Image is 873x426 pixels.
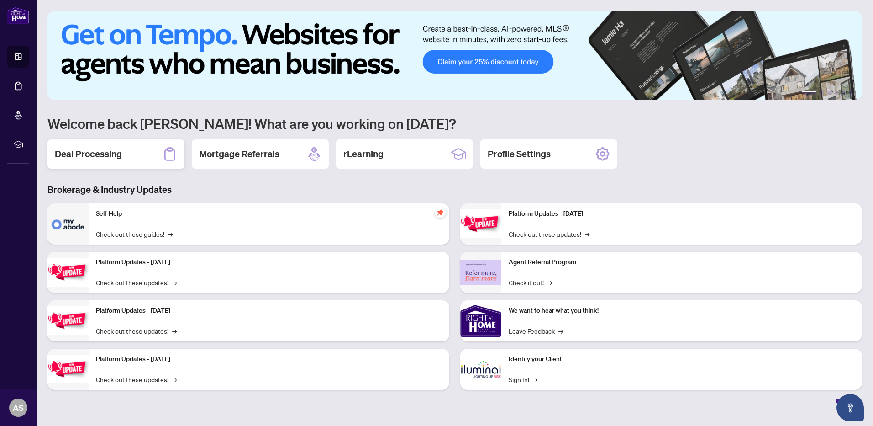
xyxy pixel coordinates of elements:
[96,277,177,288] a: Check out these updates!→
[509,374,537,384] a: Sign In!→
[47,258,89,287] img: Platform Updates - September 16, 2025
[509,306,855,316] p: We want to hear what you think!
[47,11,862,100] img: Slide 0
[849,91,853,95] button: 6
[509,229,589,239] a: Check out these updates!→
[96,229,173,239] a: Check out these guides!→
[96,326,177,336] a: Check out these updates!→
[172,277,177,288] span: →
[168,229,173,239] span: →
[460,209,501,238] img: Platform Updates - June 23, 2025
[55,148,122,160] h2: Deal Processing
[172,326,177,336] span: →
[96,209,442,219] p: Self-Help
[96,306,442,316] p: Platform Updates - [DATE]
[172,374,177,384] span: →
[460,300,501,341] img: We want to hear what you think!
[835,91,838,95] button: 4
[547,277,552,288] span: →
[460,260,501,285] img: Agent Referral Program
[47,306,89,335] img: Platform Updates - July 21, 2025
[509,354,855,364] p: Identify your Client
[460,349,501,390] img: Identify your Client
[47,203,89,245] img: Self-Help
[842,91,846,95] button: 5
[509,257,855,267] p: Agent Referral Program
[47,115,862,132] h1: Welcome back [PERSON_NAME]! What are you working on [DATE]?
[820,91,824,95] button: 2
[13,401,24,414] span: AS
[96,374,177,384] a: Check out these updates!→
[96,257,442,267] p: Platform Updates - [DATE]
[199,148,279,160] h2: Mortgage Referrals
[7,7,29,24] img: logo
[435,207,446,218] span: pushpin
[802,91,816,95] button: 1
[827,91,831,95] button: 3
[533,374,537,384] span: →
[585,229,589,239] span: →
[488,148,551,160] h2: Profile Settings
[47,355,89,383] img: Platform Updates - July 8, 2025
[509,277,552,288] a: Check it out!→
[836,394,864,421] button: Open asap
[558,326,563,336] span: →
[96,354,442,364] p: Platform Updates - [DATE]
[509,326,563,336] a: Leave Feedback→
[47,183,862,196] h3: Brokerage & Industry Updates
[509,209,855,219] p: Platform Updates - [DATE]
[343,148,384,160] h2: rLearning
